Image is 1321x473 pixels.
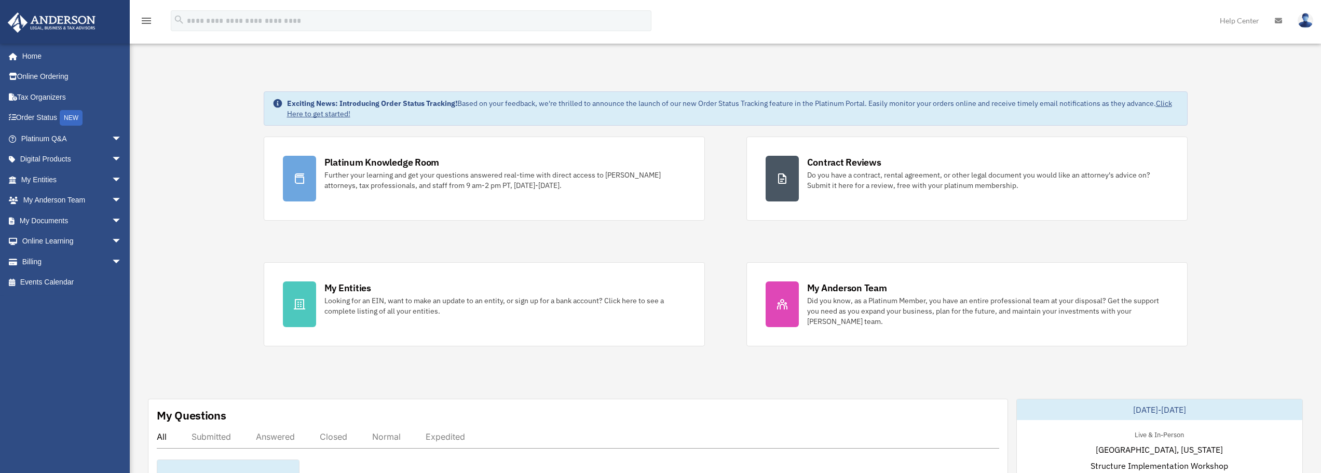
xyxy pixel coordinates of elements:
[807,281,887,294] div: My Anderson Team
[7,128,138,149] a: Platinum Q&Aarrow_drop_down
[5,12,99,33] img: Anderson Advisors Platinum Portal
[324,295,686,316] div: Looking for an EIN, want to make an update to an entity, or sign up for a bank account? Click her...
[264,262,705,346] a: My Entities Looking for an EIN, want to make an update to an entity, or sign up for a bank accoun...
[1298,13,1313,28] img: User Pic
[807,295,1168,327] div: Did you know, as a Platinum Member, you have an entire professional team at your disposal? Get th...
[287,98,1179,119] div: Based on your feedback, we're thrilled to announce the launch of our new Order Status Tracking fe...
[112,231,132,252] span: arrow_drop_down
[287,99,1172,118] a: Click Here to get started!
[7,107,138,129] a: Order StatusNEW
[7,210,138,231] a: My Documentsarrow_drop_down
[192,431,231,442] div: Submitted
[7,46,132,66] a: Home
[264,137,705,221] a: Platinum Knowledge Room Further your learning and get your questions answered real-time with dire...
[7,87,138,107] a: Tax Organizers
[746,137,1188,221] a: Contract Reviews Do you have a contract, rental agreement, or other legal document you would like...
[112,128,132,150] span: arrow_drop_down
[746,262,1188,346] a: My Anderson Team Did you know, as a Platinum Member, you have an entire professional team at your...
[324,281,371,294] div: My Entities
[1017,399,1302,420] div: [DATE]-[DATE]
[112,190,132,211] span: arrow_drop_down
[1126,428,1192,439] div: Live & In-Person
[372,431,401,442] div: Normal
[807,170,1168,191] div: Do you have a contract, rental agreement, or other legal document you would like an attorney's ad...
[173,14,185,25] i: search
[7,149,138,170] a: Digital Productsarrow_drop_down
[112,210,132,232] span: arrow_drop_down
[320,431,347,442] div: Closed
[7,66,138,87] a: Online Ordering
[112,251,132,273] span: arrow_drop_down
[807,156,881,169] div: Contract Reviews
[256,431,295,442] div: Answered
[140,18,153,27] a: menu
[426,431,465,442] div: Expedited
[7,231,138,252] a: Online Learningarrow_drop_down
[7,190,138,211] a: My Anderson Teamarrow_drop_down
[7,169,138,190] a: My Entitiesarrow_drop_down
[112,149,132,170] span: arrow_drop_down
[140,15,153,27] i: menu
[324,156,440,169] div: Platinum Knowledge Room
[60,110,83,126] div: NEW
[7,272,138,293] a: Events Calendar
[324,170,686,191] div: Further your learning and get your questions answered real-time with direct access to [PERSON_NAM...
[112,169,132,191] span: arrow_drop_down
[287,99,457,108] strong: Exciting News: Introducing Order Status Tracking!
[157,431,167,442] div: All
[1091,460,1228,472] span: Structure Implementation Workshop
[157,408,226,423] div: My Questions
[1096,443,1223,456] span: [GEOGRAPHIC_DATA], [US_STATE]
[7,251,138,272] a: Billingarrow_drop_down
